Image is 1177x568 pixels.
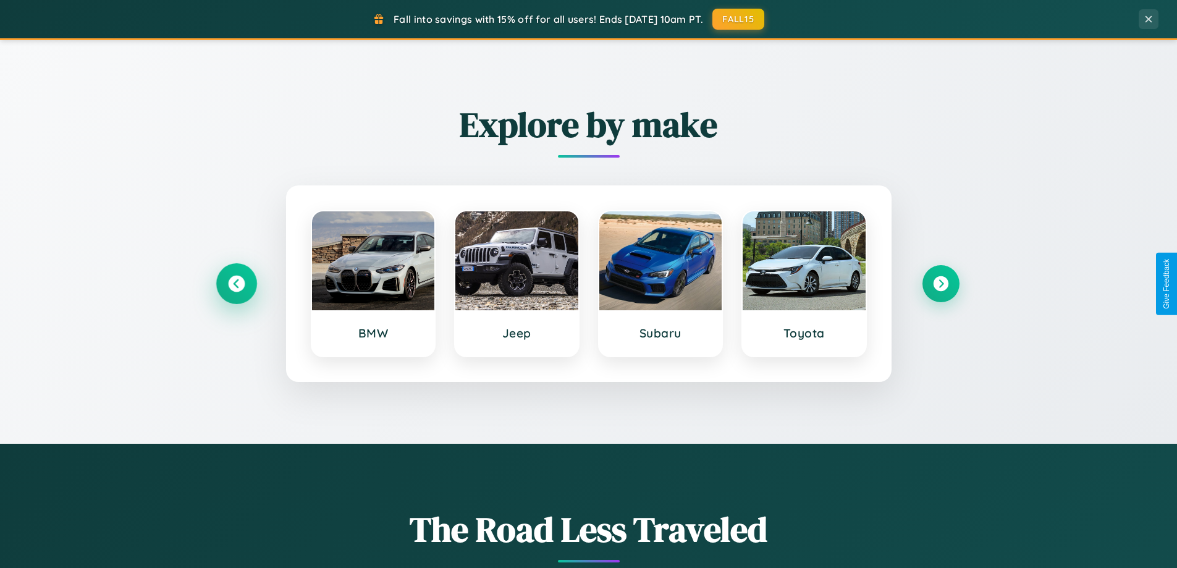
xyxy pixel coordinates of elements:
[1162,259,1171,309] div: Give Feedback
[324,326,423,341] h3: BMW
[218,506,960,553] h1: The Road Less Traveled
[712,9,764,30] button: FALL15
[755,326,853,341] h3: Toyota
[218,101,960,148] h2: Explore by make
[612,326,710,341] h3: Subaru
[468,326,566,341] h3: Jeep
[394,13,703,25] span: Fall into savings with 15% off for all users! Ends [DATE] 10am PT.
